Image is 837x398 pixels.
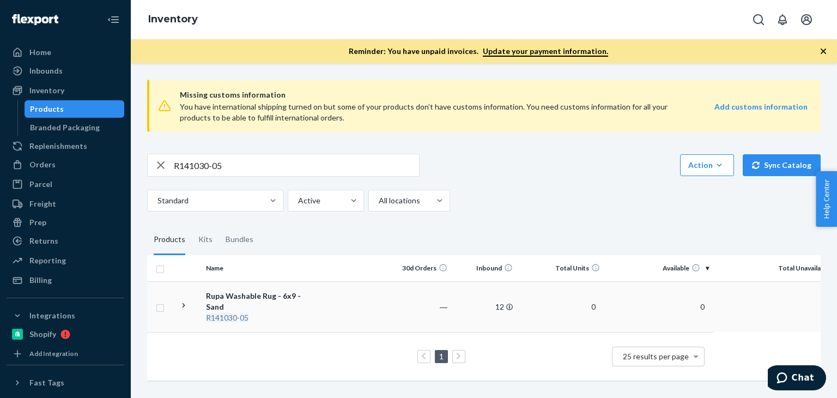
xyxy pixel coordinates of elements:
a: Reporting [7,252,124,269]
a: Freight [7,195,124,213]
button: Open Search Box [748,9,769,31]
a: Returns [7,232,124,250]
div: Add Integration [29,349,78,358]
button: Close Navigation [102,9,124,31]
th: Name [202,255,324,281]
a: Branded Packaging [25,119,125,136]
span: 25 results per page [623,352,689,361]
div: Kits [198,225,213,255]
span: 0 [587,302,600,311]
em: R141030 [206,313,237,322]
a: Inbounds [7,62,124,80]
a: Billing [7,272,124,289]
div: Billing [29,275,52,286]
a: Shopify [7,325,124,343]
a: Products [25,100,125,118]
th: Available [604,255,713,281]
button: Open account menu [796,9,817,31]
button: Fast Tags [7,374,124,391]
div: Shopify [29,329,56,340]
th: Total Units [517,255,604,281]
a: Inventory [148,13,198,25]
img: Flexport logo [12,14,58,25]
a: Parcel [7,176,124,193]
button: Sync Catalog [743,154,821,176]
a: Update your payment information. [483,46,608,57]
input: Active [297,195,298,206]
div: Reporting [29,255,66,266]
div: Replenishments [29,141,87,152]
div: Products [30,104,64,114]
input: Search inventory by name or sku [174,154,419,176]
button: Help Center [816,171,837,227]
iframe: Opens a widget where you can chat to one of our agents [768,365,826,393]
input: All locations [378,195,379,206]
a: Inventory [7,82,124,99]
div: Rupa Washable Rug - 6x9 - Sand [206,291,320,312]
div: Parcel [29,179,52,190]
div: - [206,312,320,323]
div: Integrations [29,310,75,321]
div: You have international shipping turned on but some of your products don’t have customs informatio... [180,101,682,123]
em: 05 [240,313,248,322]
div: Returns [29,236,58,246]
th: Inbound [452,255,517,281]
p: Reminder: You have unpaid invoices. [349,46,608,57]
td: 12 [452,281,517,332]
div: Fast Tags [29,377,64,388]
div: Orders [29,159,56,170]
div: Home [29,47,51,58]
ol: breadcrumbs [139,4,207,35]
div: Inbounds [29,65,63,76]
div: Action [688,160,726,171]
strong: Add customs information [714,102,808,111]
span: Missing customs information [180,88,808,101]
td: ― [386,281,452,332]
a: Home [7,44,124,61]
button: Open notifications [772,9,793,31]
div: Branded Packaging [30,122,100,133]
div: Products [154,225,185,255]
th: 30d Orders [386,255,452,281]
div: Prep [29,217,46,228]
span: 0 [696,302,709,311]
div: Freight [29,198,56,209]
button: Action [680,154,734,176]
a: Page 1 is your current page [437,352,446,361]
input: Standard [156,195,157,206]
a: Orders [7,156,124,173]
div: Inventory [29,85,64,96]
a: Replenishments [7,137,124,155]
div: Bundles [226,225,253,255]
button: Integrations [7,307,124,324]
a: Add Integration [7,347,124,360]
a: Prep [7,214,124,231]
a: Add customs information [714,101,808,123]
